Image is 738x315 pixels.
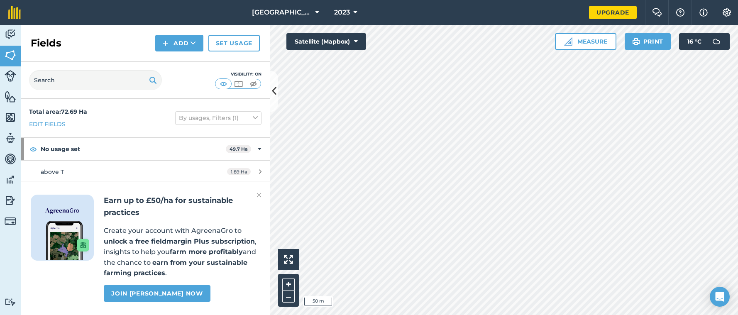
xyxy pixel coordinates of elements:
img: fieldmargin Logo [8,6,21,19]
span: above T [41,168,64,176]
img: svg+xml;base64,PHN2ZyB4bWxucz0iaHR0cDovL3d3dy53My5vcmcvMjAwMC9zdmciIHdpZHRoPSI1NiIgaGVpZ2h0PSI2MC... [5,49,16,61]
img: svg+xml;base64,PHN2ZyB4bWxucz0iaHR0cDovL3d3dy53My5vcmcvMjAwMC9zdmciIHdpZHRoPSI1NiIgaGVpZ2h0PSI2MC... [5,111,16,124]
img: Four arrows, one pointing top left, one top right, one bottom right and the last bottom left [284,255,293,264]
span: [GEOGRAPHIC_DATA] [252,7,312,17]
img: svg+xml;base64,PD94bWwgdmVyc2lvbj0iMS4wIiBlbmNvZGluZz0idXRmLTgiPz4KPCEtLSBHZW5lcmF0b3I6IEFkb2JlIE... [5,215,16,227]
img: svg+xml;base64,PD94bWwgdmVyc2lvbj0iMS4wIiBlbmNvZGluZz0idXRmLTgiPz4KPCEtLSBHZW5lcmF0b3I6IEFkb2JlIE... [5,132,16,144]
img: svg+xml;base64,PD94bWwgdmVyc2lvbj0iMS4wIiBlbmNvZGluZz0idXRmLTgiPz4KPCEtLSBHZW5lcmF0b3I6IEFkb2JlIE... [5,298,16,306]
img: svg+xml;base64,PHN2ZyB4bWxucz0iaHR0cDovL3d3dy53My5vcmcvMjAwMC9zdmciIHdpZHRoPSI1NiIgaGVpZ2h0PSI2MC... [5,90,16,103]
strong: 49.7 Ha [230,146,248,152]
span: 16 ° C [687,33,701,50]
img: svg+xml;base64,PD94bWwgdmVyc2lvbj0iMS4wIiBlbmNvZGluZz0idXRmLTgiPz4KPCEtLSBHZW5lcmF0b3I6IEFkb2JlIE... [5,70,16,82]
button: 16 °C [679,33,730,50]
a: Join [PERSON_NAME] now [104,285,210,302]
button: + [282,278,295,291]
a: above T1.89 Ha [21,161,270,183]
a: Edit fields [29,120,66,129]
img: svg+xml;base64,PD94bWwgdmVyc2lvbj0iMS4wIiBlbmNvZGluZz0idXRmLTgiPz4KPCEtLSBHZW5lcmF0b3I6IEFkb2JlIE... [5,28,16,41]
div: Visibility: On [215,71,261,78]
img: svg+xml;base64,PHN2ZyB4bWxucz0iaHR0cDovL3d3dy53My5vcmcvMjAwMC9zdmciIHdpZHRoPSI1MCIgaGVpZ2h0PSI0MC... [248,80,259,88]
button: Add [155,35,203,51]
a: Upgrade [589,6,637,19]
img: A question mark icon [675,8,685,17]
button: Measure [555,33,616,50]
button: – [282,291,295,303]
button: By usages, Filters (1) [175,111,261,125]
img: svg+xml;base64,PD94bWwgdmVyc2lvbj0iMS4wIiBlbmNvZGluZz0idXRmLTgiPz4KPCEtLSBHZW5lcmF0b3I6IEFkb2JlIE... [5,173,16,186]
h2: Earn up to £50/ha for sustainable practices [104,195,260,219]
strong: No usage set [41,138,226,160]
div: Open Intercom Messenger [710,287,730,307]
div: No usage set49.7 Ha [21,138,270,160]
img: svg+xml;base64,PHN2ZyB4bWxucz0iaHR0cDovL3d3dy53My5vcmcvMjAwMC9zdmciIHdpZHRoPSIxOSIgaGVpZ2h0PSIyNC... [149,75,157,85]
img: Ruler icon [564,37,572,46]
button: Print [625,33,671,50]
img: svg+xml;base64,PD94bWwgdmVyc2lvbj0iMS4wIiBlbmNvZGluZz0idXRmLTgiPz4KPCEtLSBHZW5lcmF0b3I6IEFkb2JlIE... [708,33,725,50]
button: Satellite (Mapbox) [286,33,366,50]
img: svg+xml;base64,PHN2ZyB4bWxucz0iaHR0cDovL3d3dy53My5vcmcvMjAwMC9zdmciIHdpZHRoPSI1MCIgaGVpZ2h0PSI0MC... [233,80,244,88]
input: Search [29,70,162,90]
a: Set usage [208,35,260,51]
img: A cog icon [722,8,732,17]
img: svg+xml;base64,PD94bWwgdmVyc2lvbj0iMS4wIiBlbmNvZGluZz0idXRmLTgiPz4KPCEtLSBHZW5lcmF0b3I6IEFkb2JlIE... [5,194,16,207]
strong: earn from your sustainable farming practices [104,259,247,277]
span: 1.89 Ha [227,168,251,175]
img: svg+xml;base64,PHN2ZyB4bWxucz0iaHR0cDovL3d3dy53My5vcmcvMjAwMC9zdmciIHdpZHRoPSIxNyIgaGVpZ2h0PSIxNy... [699,7,708,17]
p: Create your account with AgreenaGro to , insights to help you and the chance to . [104,225,260,278]
img: svg+xml;base64,PHN2ZyB4bWxucz0iaHR0cDovL3d3dy53My5vcmcvMjAwMC9zdmciIHdpZHRoPSIxOCIgaGVpZ2h0PSIyNC... [29,144,37,154]
strong: farm more profitably [170,248,243,256]
img: svg+xml;base64,PHN2ZyB4bWxucz0iaHR0cDovL3d3dy53My5vcmcvMjAwMC9zdmciIHdpZHRoPSIyMiIgaGVpZ2h0PSIzMC... [257,190,261,200]
strong: unlock a free fieldmargin Plus subscription [104,237,255,245]
img: svg+xml;base64,PHN2ZyB4bWxucz0iaHR0cDovL3d3dy53My5vcmcvMjAwMC9zdmciIHdpZHRoPSIxOSIgaGVpZ2h0PSIyNC... [632,37,640,46]
h2: Fields [31,37,61,50]
img: svg+xml;base64,PHN2ZyB4bWxucz0iaHR0cDovL3d3dy53My5vcmcvMjAwMC9zdmciIHdpZHRoPSIxNCIgaGVpZ2h0PSIyNC... [163,38,169,48]
img: svg+xml;base64,PHN2ZyB4bWxucz0iaHR0cDovL3d3dy53My5vcmcvMjAwMC9zdmciIHdpZHRoPSI1MCIgaGVpZ2h0PSI0MC... [218,80,229,88]
span: 2023 [334,7,350,17]
strong: Total area : 72.69 Ha [29,108,87,115]
img: Screenshot of the Gro app [46,221,89,260]
img: svg+xml;base64,PD94bWwgdmVyc2lvbj0iMS4wIiBlbmNvZGluZz0idXRmLTgiPz4KPCEtLSBHZW5lcmF0b3I6IEFkb2JlIE... [5,153,16,165]
img: Two speech bubbles overlapping with the left bubble in the forefront [652,8,662,17]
